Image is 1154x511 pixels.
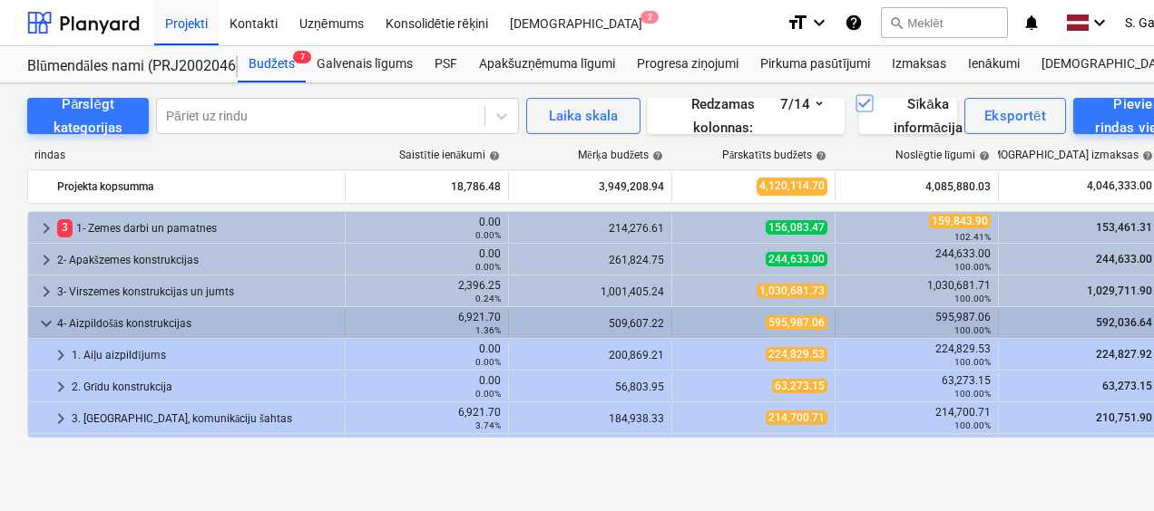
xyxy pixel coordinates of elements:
[766,347,827,362] span: 224,829.53
[889,15,904,30] span: search
[954,294,991,304] small: 100.00%
[954,262,991,272] small: 100.00%
[722,149,826,162] div: Pārskatīts budžets
[649,150,663,161] span: help
[954,357,991,367] small: 100.00%
[50,408,72,429] span: keyboard_arrow_right
[957,46,1031,82] div: Ienākumi
[475,389,501,399] small: 0.00%
[749,46,881,82] a: Pirkuma pasūtījumi
[27,57,216,76] div: Blūmendāles nami (PRJ2002046 Prūšu 1 kārta) Pabeigts
[50,344,72,366] span: keyboard_arrow_right
[1094,411,1154,424] span: 210,751.90
[766,252,827,266] span: 244,633.00
[1100,380,1154,392] span: 63,273.15
[975,150,990,161] span: help
[516,254,664,266] div: 261,824.75
[238,46,306,82] div: Budžets
[984,104,1046,128] div: Eksportēt
[772,379,827,393] span: 63,273.15
[57,277,337,306] div: 3- Virszemes konstrukcijas un jumts
[1089,12,1110,34] i: keyboard_arrow_down
[516,381,664,393] div: 56,803.95
[1085,178,1154,194] span: 4,046,333.00
[72,404,337,433] div: 3. [GEOGRAPHIC_DATA], komunikāciju šahtas
[485,150,500,161] span: help
[895,149,990,162] div: Noslēgtie līgumi
[881,7,1008,38] button: Meklēt
[1094,253,1154,265] span: 244,633.00
[1094,221,1154,234] span: 153,461.31
[35,217,57,239] span: keyboard_arrow_right
[843,279,991,304] div: 1,030,681.71
[72,341,337,370] div: 1. Aiļu aizpildījums
[1139,150,1153,161] span: help
[641,11,659,24] span: 2
[954,389,991,399] small: 100.00%
[516,412,664,425] div: 184,938.33
[27,98,149,134] button: Pārslēgt kategorijas
[353,406,501,431] div: 6,921.70
[475,357,501,367] small: 0.00%
[859,98,957,134] button: Sīkāka informācija
[399,149,500,162] div: Saistītie ienākumi
[808,12,830,34] i: keyboard_arrow_down
[353,216,501,241] div: 0.00
[468,46,626,82] a: Apakšuzņēmuma līgumi
[954,420,991,430] small: 100.00%
[424,46,468,82] a: PSF
[526,98,641,134] button: Laika skala
[49,92,127,140] div: Pārslēgt kategorijas
[812,150,826,161] span: help
[975,149,1153,162] div: [DEMOGRAPHIC_DATA] izmaksas
[843,311,991,336] div: 595,987.06
[843,172,991,201] div: 4,085,880.03
[854,92,963,140] div: Sīkāka informācija
[766,410,827,425] span: 214,700.71
[845,12,863,34] i: Zināšanu pamats
[843,406,991,431] div: 214,700.71
[648,98,845,134] button: Redzamas kolonnas:7/14
[954,325,991,335] small: 100.00%
[57,214,337,243] div: 1- Zemes darbi un pamatnes
[881,46,957,82] a: Izmaksas
[766,220,827,235] span: 156,083.47
[57,172,337,201] div: Projekta kopsumma
[475,262,501,272] small: 0.00%
[475,230,501,240] small: 0.00%
[475,294,501,304] small: 0.24%
[516,285,664,298] div: 1,001,405.24
[353,247,501,273] div: 0.00
[1094,316,1154,329] span: 592,036.64
[306,46,424,82] a: Galvenais līgums
[549,104,618,128] div: Laika skala
[72,372,337,401] div: 2. Grīdu konstrukcija
[353,279,501,304] div: 2,396.25
[626,46,749,82] a: Progresa ziņojumi
[353,374,501,400] div: 0.00
[57,219,73,236] span: 3
[35,249,57,271] span: keyboard_arrow_right
[293,51,311,63] span: 7
[516,349,664,362] div: 200,869.21
[1022,12,1041,34] i: notifications
[57,246,337,275] div: 2- Apakšzemes konstrukcijas
[516,317,664,330] div: 509,607.22
[843,342,991,368] div: 224,829.53
[50,376,72,398] span: keyboard_arrow_right
[578,149,663,162] div: Mērķa budžets
[843,374,991,400] div: 63,273.15
[766,315,827,330] span: 595,987.06
[787,12,808,34] i: format_size
[757,178,827,195] span: 4,120,114.70
[27,149,345,162] div: rindas
[757,284,827,298] span: 1,030,681.73
[353,311,501,336] div: 6,921.70
[843,247,991,273] div: 244,633.00
[35,313,57,334] span: keyboard_arrow_down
